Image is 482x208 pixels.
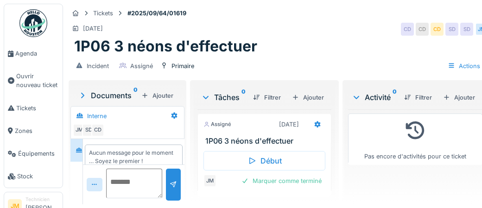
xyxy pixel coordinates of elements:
span: Zones [15,126,59,135]
span: Équipements [18,149,59,158]
span: Stock [17,172,59,181]
sup: 0 [393,92,397,103]
h1: 1P06 3 néons d'effectuer [74,38,257,55]
div: Interne [87,112,107,120]
div: JM [203,174,216,187]
div: SD [82,124,95,137]
div: Assigné [130,62,153,70]
div: Primaire [171,62,194,70]
img: Badge_color-CXgf-gQk.svg [19,9,47,37]
strong: #2025/09/64/01619 [124,9,190,18]
div: [DATE] [279,120,299,129]
div: Ajouter [439,91,479,104]
div: Assigné [203,120,231,128]
div: CD [401,23,414,36]
div: CD [416,23,429,36]
div: Pas encore d'activités pour ce ticket [354,118,476,161]
div: Aucun message pour le moment … Soyez le premier ! [89,149,179,165]
h3: 1P06 3 néons d'effectuer [205,137,327,145]
span: Tickets [16,104,59,113]
div: CD [91,124,104,137]
a: Agenda [4,42,63,65]
div: CD [431,23,444,36]
div: Ajouter [138,89,177,102]
sup: 0 [133,90,138,101]
div: Tickets [93,9,113,18]
div: Tâches [201,92,246,103]
div: Ajouter [288,91,328,104]
a: Ouvrir nouveau ticket [4,65,63,96]
div: SD [445,23,458,36]
span: Ouvrir nouveau ticket [16,72,59,89]
a: Zones [4,120,63,142]
div: Documents [78,90,138,101]
sup: 0 [241,92,246,103]
div: JM [73,124,86,137]
div: Filtrer [400,91,436,104]
span: Agenda [15,49,59,58]
div: Incident [87,62,109,70]
a: Stock [4,165,63,188]
a: Équipements [4,142,63,165]
div: [DATE] [83,24,103,33]
div: Début [203,151,325,170]
div: Marquer comme terminé [238,175,325,187]
div: SD [460,23,473,36]
a: Tickets [4,97,63,120]
div: Technicien [25,196,59,203]
div: Activité [352,92,397,103]
div: Filtrer [249,91,285,104]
